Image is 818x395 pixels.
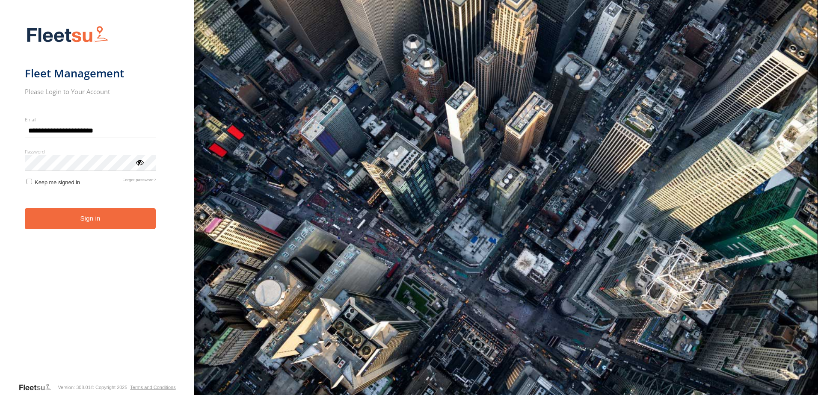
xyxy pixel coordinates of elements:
button: Sign in [25,208,156,229]
div: © Copyright 2025 - [91,385,176,390]
a: Forgot password? [122,177,156,186]
div: Version: 308.01 [58,385,90,390]
a: Visit our Website [18,383,58,392]
form: main [25,21,170,382]
label: Password [25,148,156,155]
span: Keep me signed in [35,179,80,186]
h2: Please Login to Your Account [25,87,156,96]
a: Terms and Conditions [130,385,175,390]
img: Fleetsu [25,24,110,46]
h1: Fleet Management [25,66,156,80]
div: ViewPassword [135,158,144,166]
label: Email [25,116,156,123]
input: Keep me signed in [27,179,32,184]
